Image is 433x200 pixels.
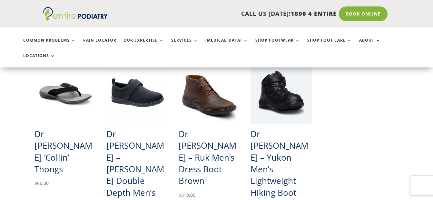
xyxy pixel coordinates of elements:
[34,62,96,187] a: Collins Dr Comfort Men's Thongs in BlackDr [PERSON_NAME] ‘Collin’ Thongs $66.00
[123,38,164,52] a: Our Expertise
[34,62,96,124] img: Collins Dr Comfort Men's Thongs in Black
[205,38,248,52] a: [MEDICAL_DATA]
[34,180,37,186] span: $
[179,62,240,124] img: dr comfort ruk mens dress shoe brown
[106,62,168,124] img: Dr Comfort Carter Men's double depth shoe black
[23,38,76,52] a: Common Problems
[307,38,352,52] a: Shop Foot Care
[43,7,108,21] img: logo (1)
[83,38,116,52] a: Pain Locator
[179,192,181,198] span: $
[34,124,96,179] h2: Dr [PERSON_NAME] ‘Collin’ Thongs
[43,15,108,22] a: Entire Podiatry
[34,180,49,186] bdi: 66.00
[179,124,240,191] h2: Dr [PERSON_NAME] – Ruk Men’s Dress Boot – Brown
[359,38,381,52] a: About
[179,192,195,198] bdi: 310.00
[23,54,55,67] a: Locations
[179,62,240,199] a: dr comfort ruk mens dress shoe brownDr [PERSON_NAME] – Ruk Men’s Dress Boot – Brown $310.00
[291,10,337,17] span: 1800 4 ENTIRE
[339,6,388,21] a: Book Online
[255,38,300,52] a: Shop Footwear
[251,62,312,124] img: Dr Comfort Yukon lightweight hiking boot - orthotics friendly - angle view
[122,10,337,18] p: CALL US [DATE]!
[171,38,198,52] a: Services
